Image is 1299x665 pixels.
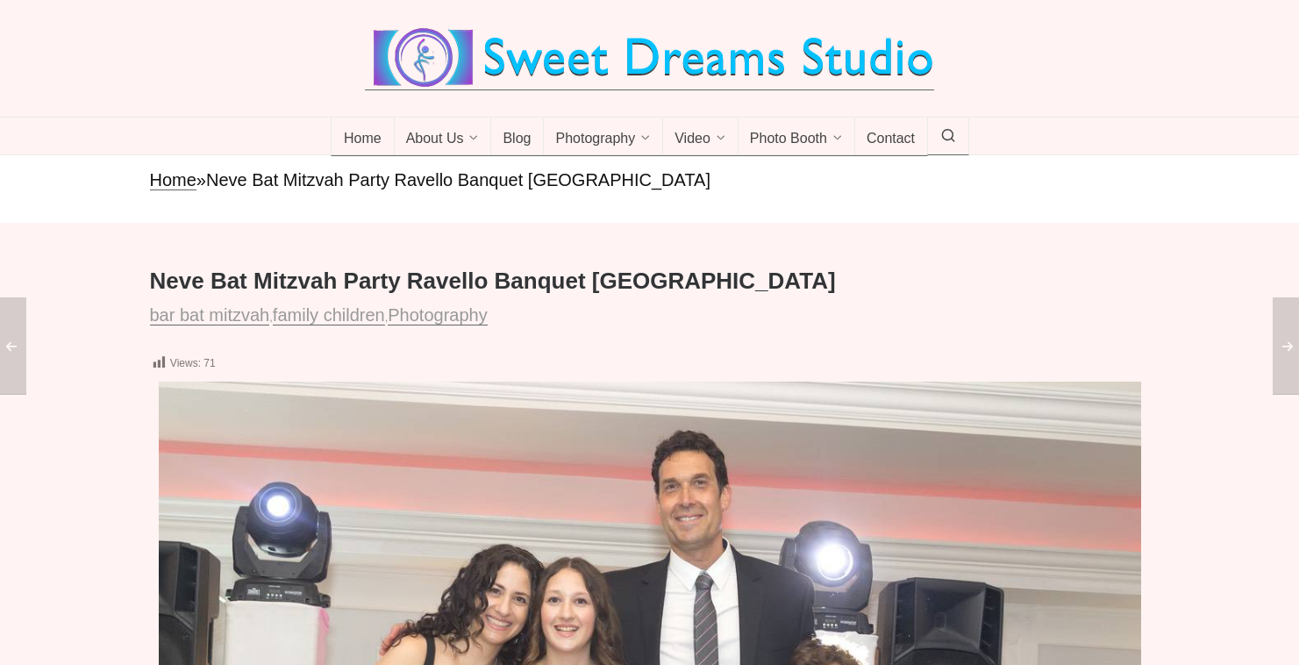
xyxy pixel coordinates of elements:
a: Video [662,118,739,156]
span: Video [674,131,710,148]
span: About Us [406,131,464,148]
a: Blog [490,118,544,156]
span: Home [344,131,382,148]
span: Contact [867,131,915,148]
span: Views: [170,357,201,369]
a: About Us [394,118,492,156]
a: family children [273,305,385,325]
span: Photo Booth [750,131,827,148]
span: Neve Bat Mitzvah Party Ravello Banquet [GEOGRAPHIC_DATA] [206,170,710,189]
span: 71 [203,357,215,369]
a: bar bat mitzvah [150,305,270,325]
a: Home [150,170,196,190]
a: Contact [854,118,928,156]
span: Blog [503,131,531,148]
h1: Neve Bat Mitzvah Party Ravello Banquet [GEOGRAPHIC_DATA] [150,267,1150,297]
span: , , [150,311,495,324]
span: Photography [555,131,635,148]
a: Photography [388,305,487,325]
a: Home [331,118,395,156]
a: Photo Booth [738,118,855,156]
a: Photography [543,118,663,156]
img: Best Wedding Event Photography Photo Booth Videography NJ NY [365,26,934,89]
nav: breadcrumbs [150,168,1150,192]
span: » [196,170,206,189]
